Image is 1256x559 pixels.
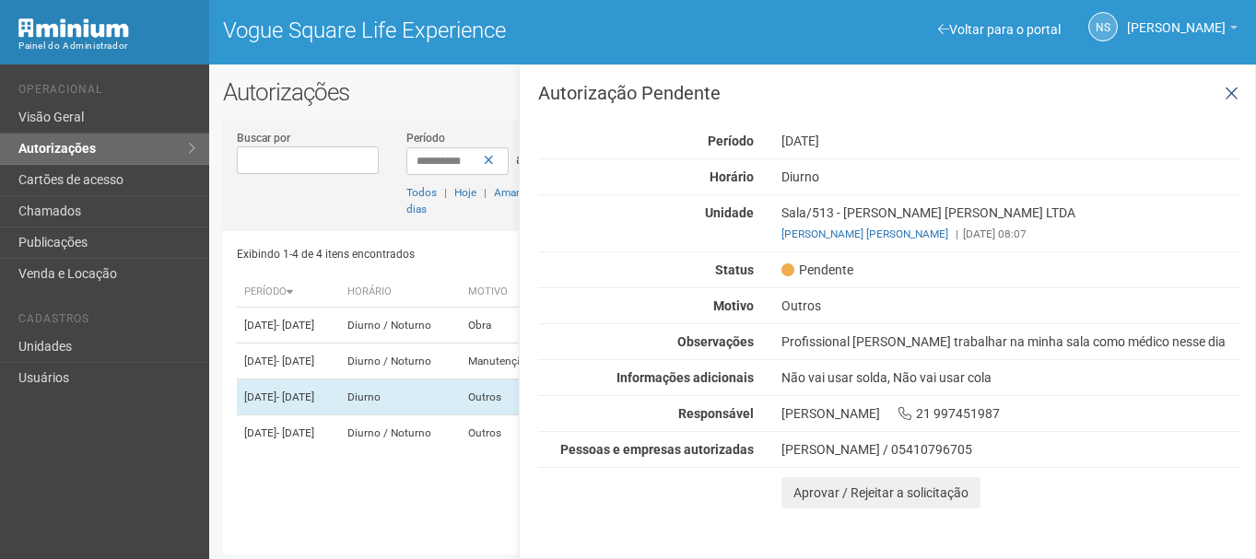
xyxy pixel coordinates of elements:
[276,390,314,403] span: - [DATE]
[1088,12,1118,41] a: NS
[768,204,1255,242] div: Sala/513 - [PERSON_NAME] [PERSON_NAME] LTDA
[710,169,754,184] strong: Horário
[560,442,754,457] strong: Pessoas e empresas autorizadas
[938,22,1061,37] a: Voltar para o portal
[340,308,460,344] td: Diurno / Noturno
[444,186,447,199] span: |
[406,130,445,146] label: Período
[237,277,340,308] th: Período
[276,355,314,367] span: - [DATE]
[340,415,460,451] td: Diurno / Noturno
[18,18,129,38] img: Minium
[18,38,195,54] div: Painel do Administrador
[340,277,460,308] th: Horário
[406,186,437,199] a: Todos
[454,186,476,199] a: Hoje
[494,186,534,199] a: Amanhã
[616,370,754,385] strong: Informações adicionais
[516,152,523,167] span: a
[677,334,754,349] strong: Observações
[340,379,460,415] td: Diurno
[18,312,195,332] li: Cadastros
[768,369,1255,386] div: Não vai usar solda, Não vai usar cola
[461,379,553,415] td: Outros
[237,415,340,451] td: [DATE]
[538,84,1241,102] h3: Autorização Pendente
[1127,3,1226,35] span: Nicolle Silva
[705,205,754,220] strong: Unidade
[461,308,553,344] td: Obra
[237,344,340,379] td: [DATE]
[461,344,553,379] td: Manutenção
[237,308,340,344] td: [DATE]
[781,226,1241,242] div: [DATE] 08:07
[781,441,1241,458] div: [PERSON_NAME] / 05410796705
[715,262,754,277] strong: Status
[678,406,754,421] strong: Responsável
[768,133,1255,149] div: [DATE]
[461,277,553,308] th: Motivo
[237,130,290,146] label: Buscar por
[781,262,853,278] span: Pendente
[781,227,948,240] a: [PERSON_NAME] [PERSON_NAME]
[768,169,1255,185] div: Diurno
[768,333,1255,350] div: Profissional [PERSON_NAME] trabalhar na minha sala como médico nesse dia
[18,83,195,102] li: Operacional
[713,298,754,313] strong: Motivo
[223,18,719,42] h1: Vogue Square Life Experience
[708,134,754,148] strong: Período
[340,344,460,379] td: Diurno / Noturno
[276,426,314,439] span: - [DATE]
[768,405,1255,422] div: [PERSON_NAME] 21 997451987
[768,297,1255,314] div: Outros
[1127,23,1238,38] a: [PERSON_NAME]
[484,186,487,199] span: |
[237,379,340,415] td: [DATE]
[237,240,726,268] div: Exibindo 1-4 de 4 itens encontrados
[461,415,553,451] td: Outros
[781,477,980,508] button: Aprovar / Rejeitar a solicitação
[223,78,1242,106] h2: Autorizações
[276,319,314,332] span: - [DATE]
[956,227,958,240] span: |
